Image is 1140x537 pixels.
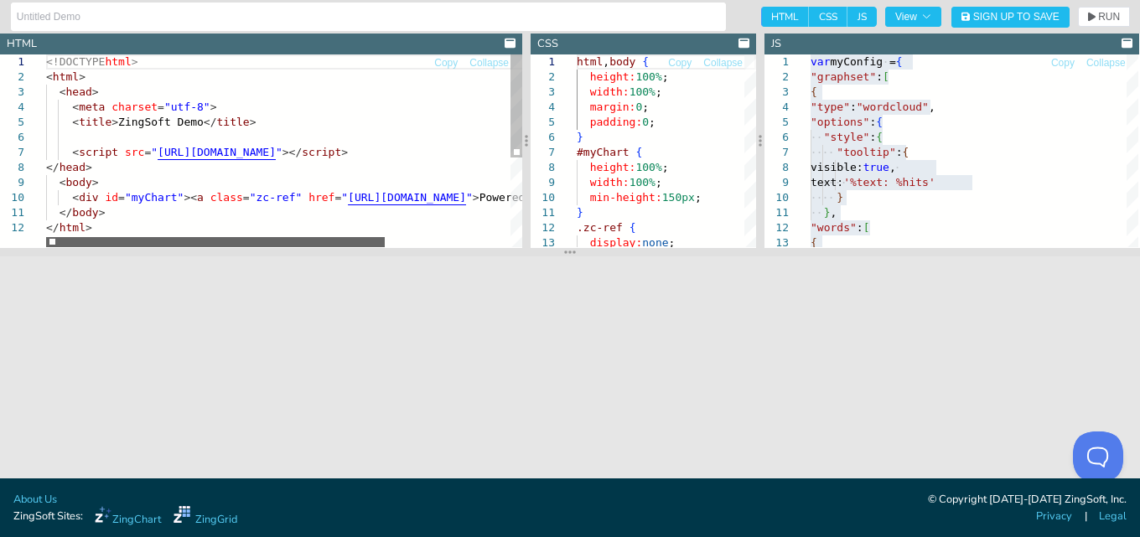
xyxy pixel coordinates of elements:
[577,131,583,143] span: }
[46,55,105,68] span: <!DOCTYPE
[118,191,125,204] span: =
[348,191,466,204] span: [URL][DOMAIN_NAME]
[531,54,555,70] div: 1
[903,146,909,158] span: {
[649,116,655,128] span: ;
[850,101,857,113] span: :
[13,509,83,524] span: ZingSoft Sites:
[764,220,789,235] div: 12
[1073,431,1123,482] iframe: Toggle Customer Support
[669,236,676,249] span: ;
[79,101,105,113] span: meta
[761,7,809,27] span: HTML
[590,236,643,249] span: display:
[811,221,857,234] span: "words"
[702,55,744,71] button: Collapse
[17,3,720,30] input: Untitled Demo
[1099,509,1127,524] a: Legal
[531,85,555,100] div: 3
[764,54,789,70] div: 1
[642,101,649,113] span: ;
[72,116,79,128] span: <
[695,191,702,204] span: ;
[590,101,636,113] span: margin:
[811,70,876,83] span: "graphset"
[951,7,1070,28] button: Sign Up to Save
[876,116,883,128] span: {
[863,221,870,234] span: [
[590,176,630,188] span: width:
[250,116,256,128] span: >
[635,146,642,158] span: {
[837,191,843,204] span: }
[642,116,649,128] span: 0
[72,101,79,113] span: <
[764,85,789,100] div: 3
[531,205,555,220] div: 11
[341,191,348,204] span: "
[603,55,609,68] span: ,
[85,221,92,234] span: >
[531,190,555,205] div: 10
[896,146,903,158] span: :
[46,221,60,234] span: </
[863,161,889,173] span: true
[811,236,817,249] span: {
[92,85,99,98] span: >
[210,191,243,204] span: class
[811,55,830,68] span: var
[111,101,158,113] span: charset
[531,160,555,175] div: 8
[144,146,151,158] span: =
[197,191,204,204] span: a
[635,70,661,83] span: 100%
[655,176,662,188] span: ;
[531,235,555,250] div: 13
[217,116,250,128] span: title
[703,58,743,68] span: Collapse
[60,176,66,188] span: <
[764,205,789,220] div: 11
[857,101,929,113] span: "wordcloud"
[60,221,85,234] span: html
[811,116,869,128] span: "options"
[479,191,637,204] span: Powered by [PERSON_NAME]
[764,70,789,85] div: 2
[883,70,889,83] span: [
[973,12,1060,22] span: Sign Up to Save
[308,191,334,204] span: href
[764,100,789,115] div: 4
[1078,7,1130,27] button: RUN
[92,176,99,188] span: >
[642,55,649,68] span: {
[1050,55,1075,71] button: Copy
[105,191,118,204] span: id
[276,146,282,158] span: "
[243,191,250,204] span: =
[630,85,655,98] span: 100%
[125,191,184,204] span: "myChart"
[72,146,79,158] span: <
[210,101,217,113] span: >
[764,190,789,205] div: 10
[811,176,843,188] span: text:
[469,58,509,68] span: Collapse
[158,146,276,158] span: [URL][DOMAIN_NAME]
[655,85,662,98] span: ;
[895,12,931,22] span: View
[590,85,630,98] span: width:
[577,206,583,219] span: }
[847,7,877,27] span: JS
[473,191,479,204] span: >
[630,176,655,188] span: 100%
[635,101,642,113] span: 0
[72,206,98,219] span: body
[809,7,847,27] span: CSS
[668,58,692,68] span: Copy
[635,161,661,173] span: 100%
[771,36,781,52] div: JS
[609,55,635,68] span: body
[13,492,57,508] a: About Us
[764,130,789,145] div: 6
[1086,58,1126,68] span: Collapse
